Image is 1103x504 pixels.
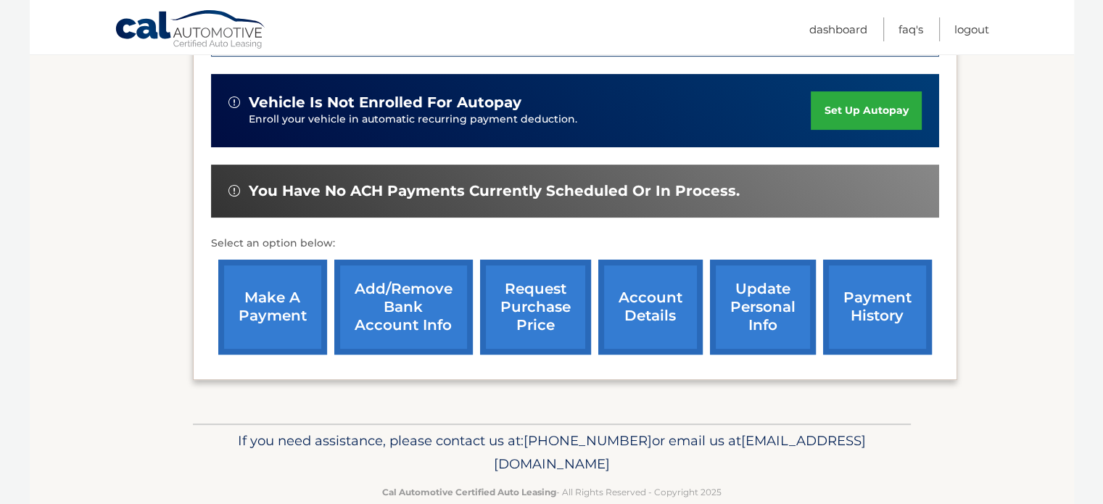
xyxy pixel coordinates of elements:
span: You have no ACH payments currently scheduled or in process. [249,182,740,200]
img: alert-white.svg [228,185,240,197]
a: payment history [823,260,932,355]
p: If you need assistance, please contact us at: or email us at [202,429,901,476]
a: request purchase price [480,260,591,355]
a: set up autopay [811,91,921,130]
span: vehicle is not enrolled for autopay [249,94,521,112]
a: update personal info [710,260,816,355]
a: FAQ's [898,17,923,41]
img: alert-white.svg [228,96,240,108]
p: Select an option below: [211,235,939,252]
a: make a payment [218,260,327,355]
a: Add/Remove bank account info [334,260,473,355]
a: Cal Automotive [115,9,267,51]
strong: Cal Automotive Certified Auto Leasing [382,487,556,497]
a: Logout [954,17,989,41]
p: - All Rights Reserved - Copyright 2025 [202,484,901,500]
span: [PHONE_NUMBER] [524,432,652,449]
p: Enroll your vehicle in automatic recurring payment deduction. [249,112,811,128]
a: account details [598,260,703,355]
a: Dashboard [809,17,867,41]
